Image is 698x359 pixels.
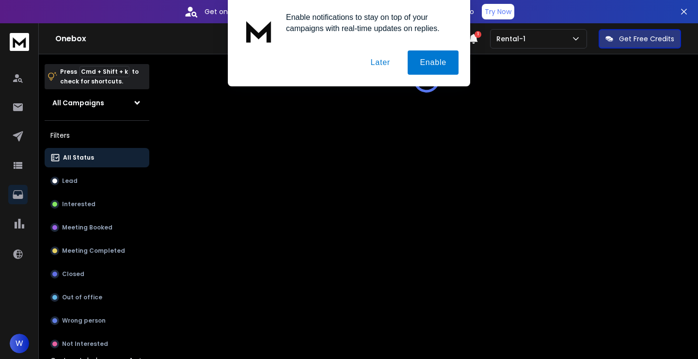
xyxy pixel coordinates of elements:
img: notification icon [239,12,278,50]
button: Wrong person [45,311,149,330]
button: Out of office [45,288,149,307]
p: Lead [62,177,78,185]
p: Closed [62,270,84,278]
div: Enable notifications to stay on top of your campaigns with real-time updates on replies. [278,12,459,34]
button: All Campaigns [45,93,149,113]
button: W [10,334,29,353]
h3: Filters [45,129,149,142]
button: Interested [45,195,149,214]
p: Out of office [62,294,102,301]
button: Later [358,50,402,75]
button: Lead [45,171,149,191]
p: Meeting Booked [62,224,112,231]
p: Wrong person [62,317,106,325]
h1: All Campaigns [52,98,104,108]
button: Not Interested [45,334,149,354]
p: Meeting Completed [62,247,125,255]
button: Closed [45,264,149,284]
button: Meeting Booked [45,218,149,237]
button: Enable [408,50,459,75]
button: Meeting Completed [45,241,149,261]
p: Interested [62,200,95,208]
p: All Status [63,154,94,162]
p: Not Interested [62,340,108,348]
button: All Status [45,148,149,167]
